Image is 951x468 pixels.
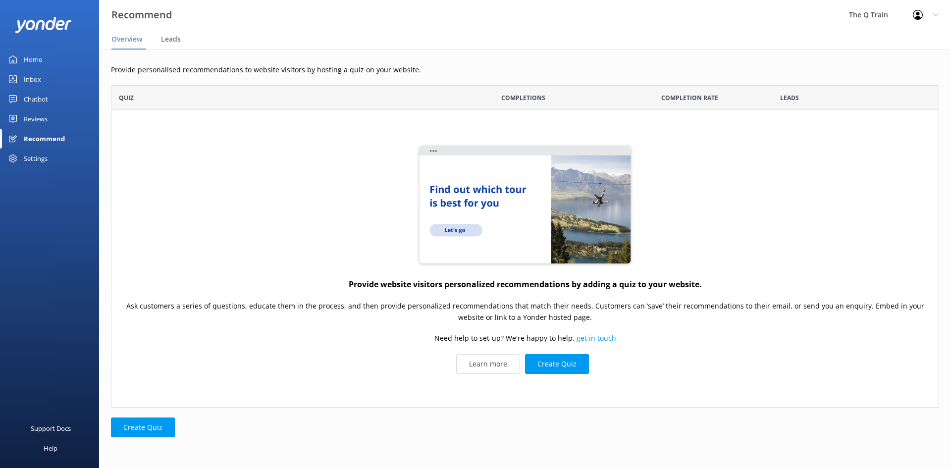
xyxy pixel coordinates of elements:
p: Ask customers a series of questions, educate them in the process, and then provide personalized r... [121,301,929,323]
span: Quiz [119,93,134,103]
img: quiz-website... [416,144,634,267]
h3: Recommend [111,7,172,23]
button: Create Quiz [525,354,589,374]
div: Recommend [24,129,65,149]
div: Home [24,50,42,69]
a: Learn more [456,354,520,374]
h4: Provide website visitors personalized recommendations by adding a quiz to your website. [349,278,702,291]
span: Leads [780,93,799,103]
span: Leads [161,34,181,44]
button: Create Quiz [111,417,175,437]
div: grid [111,110,939,407]
div: Support Docs [31,418,71,438]
div: Inbox [24,69,41,89]
a: get in touch [577,334,616,343]
p: Provide personalised recommendations to website visitors by hosting a quiz on your website. [111,64,939,75]
span: Completions [501,93,545,103]
img: yonder-white-logo.png [15,17,72,33]
div: Help [44,438,57,458]
p: Need help to set-up? We're happy to help, [434,333,616,344]
div: Reviews [24,109,48,129]
span: Completion Rate [661,93,718,103]
div: Chatbot [24,89,48,109]
span: Overview [111,34,142,44]
div: Settings [24,149,48,168]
